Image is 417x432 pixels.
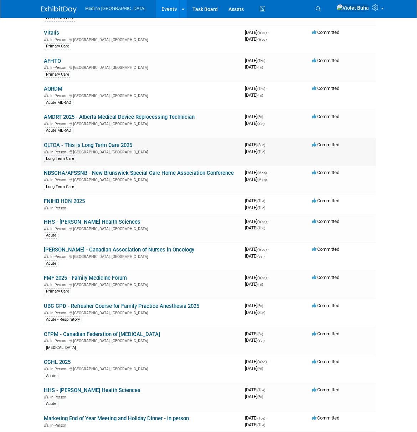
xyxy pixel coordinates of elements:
[44,288,71,295] div: Primary Care
[257,206,265,210] span: (Tue)
[257,150,265,154] span: (Tue)
[50,93,68,98] span: In-Person
[245,92,263,98] span: [DATE]
[44,150,48,153] img: In-Person Event
[245,142,267,147] span: [DATE]
[257,311,265,315] span: (Sun)
[312,387,339,392] span: Committed
[44,142,132,148] a: OLTCA - This is Long Term Care 2025
[44,93,48,97] img: In-Person Event
[44,37,48,41] img: In-Person Event
[44,100,73,106] div: Acute MDRAO
[257,171,267,175] span: (Mon)
[257,339,264,342] span: (Sat)
[245,205,265,210] span: [DATE]
[312,30,339,35] span: Committed
[50,339,68,343] span: In-Person
[268,170,269,175] span: -
[44,283,48,286] img: In-Person Event
[266,58,267,63] span: -
[268,359,269,364] span: -
[44,311,48,314] img: In-Person Event
[44,92,239,98] div: [GEOGRAPHIC_DATA], [GEOGRAPHIC_DATA]
[44,122,48,125] img: In-Person Event
[245,310,265,315] span: [DATE]
[245,275,269,280] span: [DATE]
[257,122,264,126] span: (Sat)
[44,227,48,230] img: In-Person Event
[245,253,264,259] span: [DATE]
[312,58,339,63] span: Committed
[257,115,263,119] span: (Fri)
[257,416,265,420] span: (Tue)
[85,6,145,11] span: Medline [GEOGRAPHIC_DATA]
[245,86,267,91] span: [DATE]
[50,206,68,210] span: In-Person
[257,254,264,258] span: (Sat)
[44,58,61,64] a: AFHTO
[44,15,76,21] div: Long Term Care
[257,423,265,427] span: (Tue)
[44,316,82,323] div: Acute - Respiratory
[50,367,68,371] span: In-Person
[44,170,234,176] a: NBSCHA/AFSSNB - New Brunswick Special Care Home Association Conference
[44,359,71,365] a: CCHL 2025
[257,248,267,251] span: (Wed)
[50,311,68,315] span: In-Person
[50,178,68,182] span: In-Person
[245,177,267,182] span: [DATE]
[266,142,267,147] span: -
[257,220,267,224] span: (Wed)
[266,415,267,421] span: -
[50,65,68,70] span: In-Person
[266,387,267,392] span: -
[44,254,48,258] img: In-Person Event
[268,275,269,280] span: -
[257,59,265,63] span: (Thu)
[44,127,73,134] div: Acute MDRAO
[245,36,267,42] span: [DATE]
[245,121,264,126] span: [DATE]
[44,177,239,182] div: [GEOGRAPHIC_DATA], [GEOGRAPHIC_DATA]
[312,275,339,280] span: Committed
[44,43,71,50] div: Primary Care
[245,281,263,287] span: [DATE]
[245,422,265,427] span: [DATE]
[44,345,78,351] div: [MEDICAL_DATA]
[44,65,48,69] img: In-Person Event
[41,6,77,13] img: ExhibitDay
[44,367,48,370] img: In-Person Event
[44,401,58,407] div: Acute
[44,156,76,162] div: Long Term Care
[312,86,339,91] span: Committed
[257,87,265,91] span: (Thu)
[44,198,85,204] a: FNIHB HCN 2025
[44,303,199,309] a: UBC CPD - Refresher Course for Family Practice Anesthesia 2025
[257,388,265,392] span: (Tue)
[44,71,71,78] div: Primary Care
[245,394,263,399] span: [DATE]
[245,247,269,252] span: [DATE]
[44,121,239,126] div: [GEOGRAPHIC_DATA], [GEOGRAPHIC_DATA]
[44,339,48,342] img: In-Person Event
[44,310,239,315] div: [GEOGRAPHIC_DATA], [GEOGRAPHIC_DATA]
[44,178,48,181] img: In-Person Event
[266,86,267,91] span: -
[245,415,267,421] span: [DATE]
[312,170,339,175] span: Committed
[257,283,263,286] span: (Fri)
[257,37,267,41] span: (Wed)
[44,219,140,225] a: HHS - [PERSON_NAME] Health Sciences
[257,31,267,35] span: (Wed)
[264,303,265,308] span: -
[312,198,339,203] span: Committed
[257,65,263,69] span: (Fri)
[312,331,339,336] span: Committed
[245,149,265,154] span: [DATE]
[312,114,339,119] span: Committed
[44,86,62,92] a: AQRDM
[245,170,269,175] span: [DATE]
[245,337,264,343] span: [DATE]
[257,143,265,147] span: (Sun)
[257,395,263,399] span: (Fri)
